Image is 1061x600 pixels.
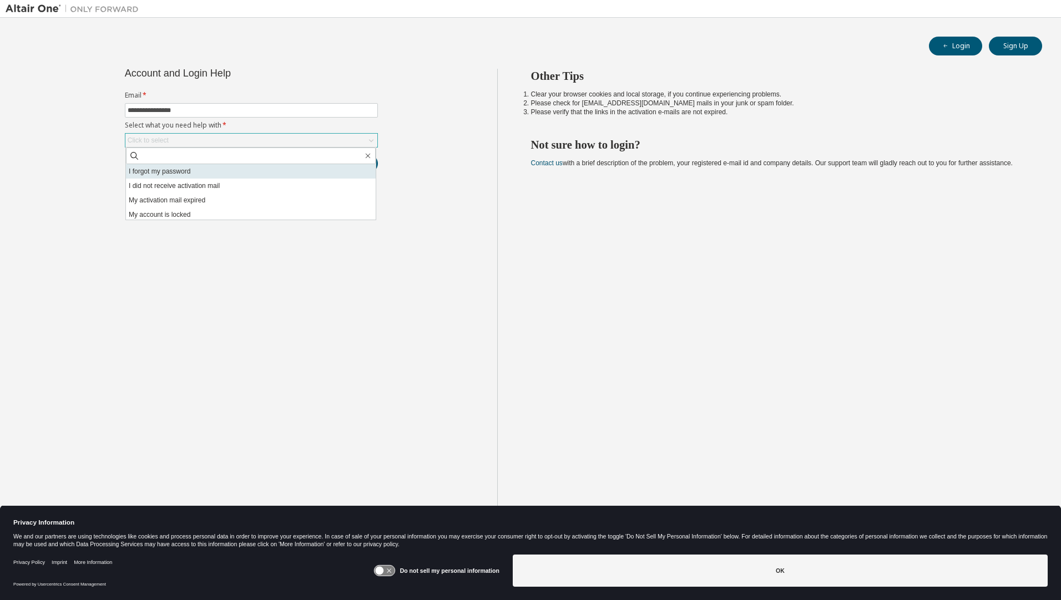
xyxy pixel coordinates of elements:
li: Clear your browser cookies and local storage, if you continue experiencing problems. [531,90,1023,99]
h2: Other Tips [531,69,1023,83]
button: Sign Up [989,37,1042,55]
label: Email [125,91,378,100]
a: Contact us [531,159,563,167]
div: Click to select [125,134,377,147]
li: I forgot my password [126,164,376,179]
div: Click to select [128,136,169,145]
li: Please check for [EMAIL_ADDRESS][DOMAIN_NAME] mails in your junk or spam folder. [531,99,1023,108]
li: Please verify that the links in the activation e-mails are not expired. [531,108,1023,116]
img: Altair One [6,3,144,14]
span: with a brief description of the problem, your registered e-mail id and company details. Our suppo... [531,159,1013,167]
label: Select what you need help with [125,121,378,130]
div: Account and Login Help [125,69,327,78]
button: Login [929,37,982,55]
h2: Not sure how to login? [531,138,1023,152]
